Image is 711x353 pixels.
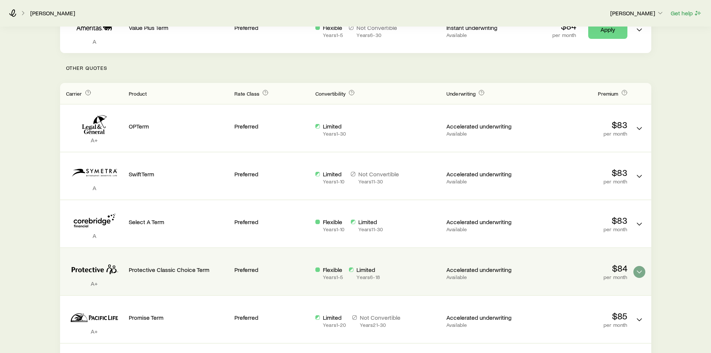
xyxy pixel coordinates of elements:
[356,24,397,31] p: Not Convertible
[527,226,627,232] p: per month
[527,120,627,130] p: $83
[129,24,229,31] p: Value Plus Term
[527,131,627,137] p: per month
[356,274,380,280] p: Years 6 - 18
[527,311,627,321] p: $85
[527,322,627,328] p: per month
[358,170,399,178] p: Not Convertible
[66,280,123,287] p: A+
[446,179,521,185] p: Available
[588,21,627,39] a: Apply
[446,274,521,280] p: Available
[129,170,229,178] p: SwiftTerm
[66,184,123,192] p: A
[446,32,521,38] p: Available
[323,24,343,31] p: Flexible
[610,9,664,17] p: [PERSON_NAME]
[670,9,702,18] button: Get help
[323,170,344,178] p: Limited
[66,328,123,335] p: A+
[446,123,521,130] p: Accelerated underwriting
[129,123,229,130] p: OPTerm
[527,263,627,273] p: $84
[323,131,346,137] p: Years 1 - 30
[129,314,229,321] p: Promise Term
[527,274,627,280] p: per month
[323,314,346,321] p: Limited
[323,32,343,38] p: Years 1 - 5
[446,24,521,31] p: Instant underwriting
[446,90,475,97] span: Underwriting
[234,24,309,31] p: Preferred
[234,314,309,321] p: Preferred
[598,90,618,97] span: Premium
[446,322,521,328] p: Available
[323,322,346,328] p: Years 1 - 20
[234,218,309,226] p: Preferred
[323,123,346,130] p: Limited
[446,170,521,178] p: Accelerated underwriting
[66,38,123,45] p: A
[527,215,627,226] p: $83
[446,131,521,137] p: Available
[446,266,521,273] p: Accelerated underwriting
[30,10,75,17] a: [PERSON_NAME]
[129,90,147,97] span: Product
[552,32,576,38] p: per month
[129,266,229,273] p: Protective Classic Choice Term
[356,32,397,38] p: Years 6 - 30
[446,314,521,321] p: Accelerated underwriting
[358,179,399,185] p: Years 11 - 30
[323,218,344,226] p: Flexible
[323,266,343,273] p: Flexible
[323,274,343,280] p: Years 1 - 5
[66,90,82,97] span: Carrier
[360,322,400,328] p: Years 21 - 30
[446,226,521,232] p: Available
[323,179,344,185] p: Years 1 - 10
[360,314,400,321] p: Not Convertible
[527,167,627,178] p: $83
[527,179,627,185] p: per month
[446,218,521,226] p: Accelerated underwriting
[358,226,383,232] p: Years 11 - 30
[323,226,344,232] p: Years 1 - 10
[234,123,309,130] p: Preferred
[66,232,123,239] p: A
[315,90,346,97] span: Convertibility
[234,266,309,273] p: Preferred
[66,136,123,144] p: A+
[356,266,380,273] p: Limited
[234,90,259,97] span: Rate Class
[358,218,383,226] p: Limited
[129,218,229,226] p: Select A Term
[60,53,651,83] p: Other Quotes
[234,170,309,178] p: Preferred
[610,9,664,18] button: [PERSON_NAME]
